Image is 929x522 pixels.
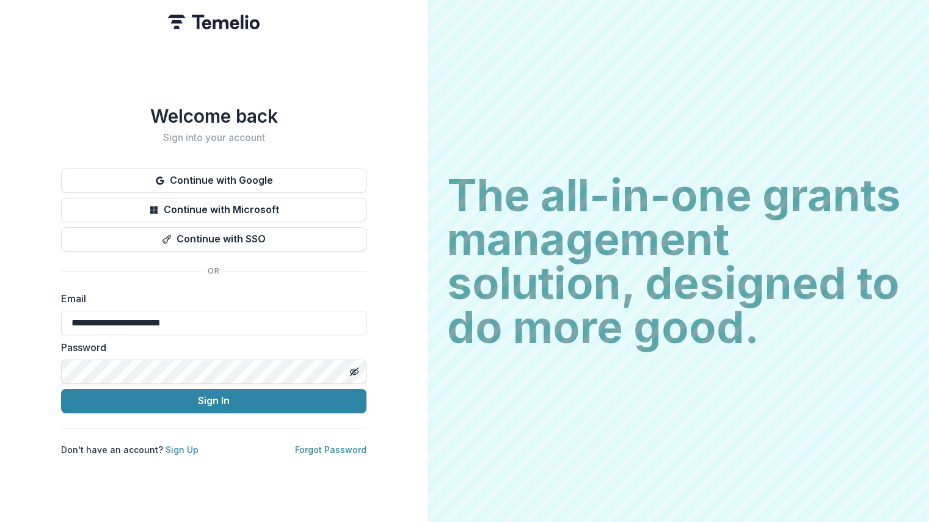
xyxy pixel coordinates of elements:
[344,362,364,382] button: Toggle password visibility
[168,15,260,29] img: Temelio
[166,444,199,455] a: Sign Up
[61,227,366,252] button: Continue with SSO
[61,389,366,413] button: Sign In
[61,443,199,456] p: Don't have an account?
[61,340,359,355] label: Password
[61,132,366,143] h2: Sign into your account
[61,291,359,306] label: Email
[61,105,366,127] h1: Welcome back
[61,169,366,193] button: Continue with Google
[61,198,366,222] button: Continue with Microsoft
[295,444,366,455] a: Forgot Password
